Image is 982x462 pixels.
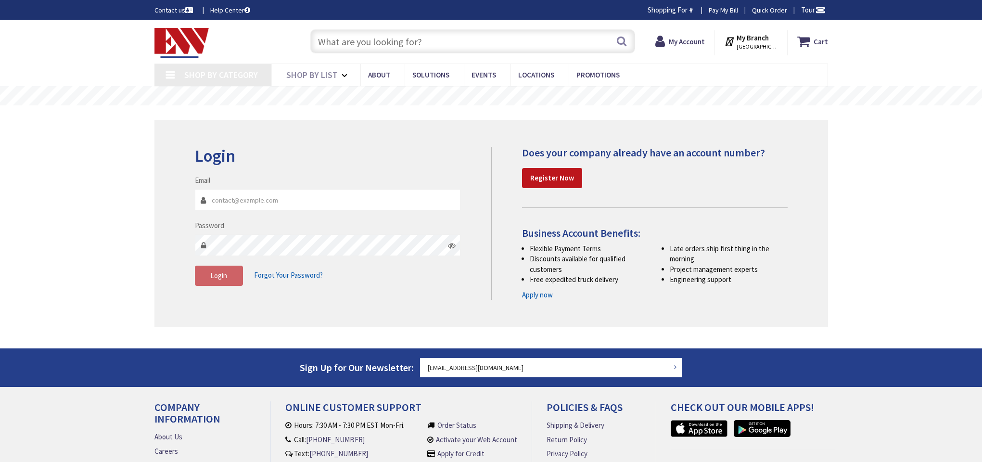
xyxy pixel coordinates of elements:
[154,28,209,58] img: Electrical Wholesalers, Inc.
[648,5,688,14] span: Shopping For
[530,254,648,274] li: Discounts available for qualified customers
[285,449,419,459] li: Text:
[437,420,476,430] a: Order Status
[448,242,456,249] i: Click here to show/hide password
[670,244,788,264] li: Late orders ship first thing in the morning
[530,173,574,182] strong: Register Now
[404,91,580,102] rs-layer: Free Same Day Pickup at 19 Locations
[576,70,620,79] span: Promotions
[522,147,788,158] h4: Does your company already have an account number?
[437,449,485,459] a: Apply for Credit
[254,266,323,284] a: Forgot Your Password?
[285,435,419,445] li: Call:
[547,401,641,420] h4: Policies & FAQs
[737,33,769,42] strong: My Branch
[436,435,517,445] a: Activate your Web Account
[300,361,414,373] span: Sign Up for Our Newsletter:
[309,449,368,459] a: [PHONE_NUMBER]
[184,69,258,80] span: Shop By Category
[306,435,365,445] a: [PHONE_NUMBER]
[285,420,419,430] li: Hours: 7:30 AM - 7:30 PM EST Mon-Fri.
[709,5,738,15] a: Pay My Bill
[420,358,683,377] input: Enter your email address
[801,5,826,14] span: Tour
[530,244,648,254] li: Flexible Payment Terms
[195,147,461,166] h2: Login
[724,33,778,50] div: My Branch [GEOGRAPHIC_DATA], [GEOGRAPHIC_DATA]
[254,270,323,280] span: Forgot Your Password?
[522,168,582,188] a: Register Now
[797,33,828,50] a: Cart
[210,5,250,15] a: Help Center
[752,5,787,15] a: Quick Order
[689,5,693,14] strong: #
[671,401,835,420] h4: Check out Our Mobile Apps!
[547,420,604,430] a: Shipping & Delivery
[154,5,195,15] a: Contact us
[285,401,517,420] h4: Online Customer Support
[547,449,587,459] a: Privacy Policy
[655,33,705,50] a: My Account
[195,220,224,231] label: Password
[286,69,338,80] span: Shop By List
[210,271,227,280] span: Login
[670,274,788,284] li: Engineering support
[195,189,461,211] input: Email
[547,435,587,445] a: Return Policy
[522,227,788,239] h4: Business Account Benefits:
[412,70,449,79] span: Solutions
[154,432,182,442] a: About Us
[472,70,496,79] span: Events
[814,33,828,50] strong: Cart
[310,29,635,53] input: What are you looking for?
[154,401,256,432] h4: Company Information
[737,43,778,51] span: [GEOGRAPHIC_DATA], [GEOGRAPHIC_DATA]
[670,264,788,274] li: Project management experts
[368,70,390,79] span: About
[669,37,705,46] strong: My Account
[154,446,178,456] a: Careers
[522,290,553,300] a: Apply now
[530,274,648,284] li: Free expedited truck delivery
[195,266,243,286] button: Login
[195,175,210,185] label: Email
[518,70,554,79] span: Locations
